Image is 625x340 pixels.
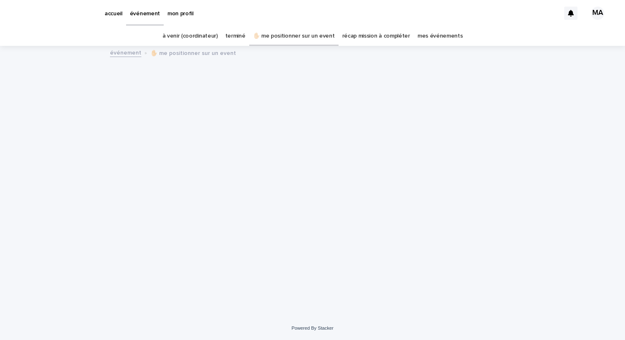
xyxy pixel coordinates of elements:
a: Powered By Stacker [291,326,333,330]
img: Ls34BcGeRexTGTNfXpUC [17,5,97,21]
p: ✋🏻 me positionner sur un event [150,48,236,57]
a: mes événements [417,26,463,46]
a: ✋🏻 me positionner sur un event [253,26,335,46]
a: à venir (coordinateur) [162,26,218,46]
a: récap mission à compléter [342,26,410,46]
a: événement [110,48,141,57]
div: MA [591,7,604,20]
a: terminé [225,26,246,46]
